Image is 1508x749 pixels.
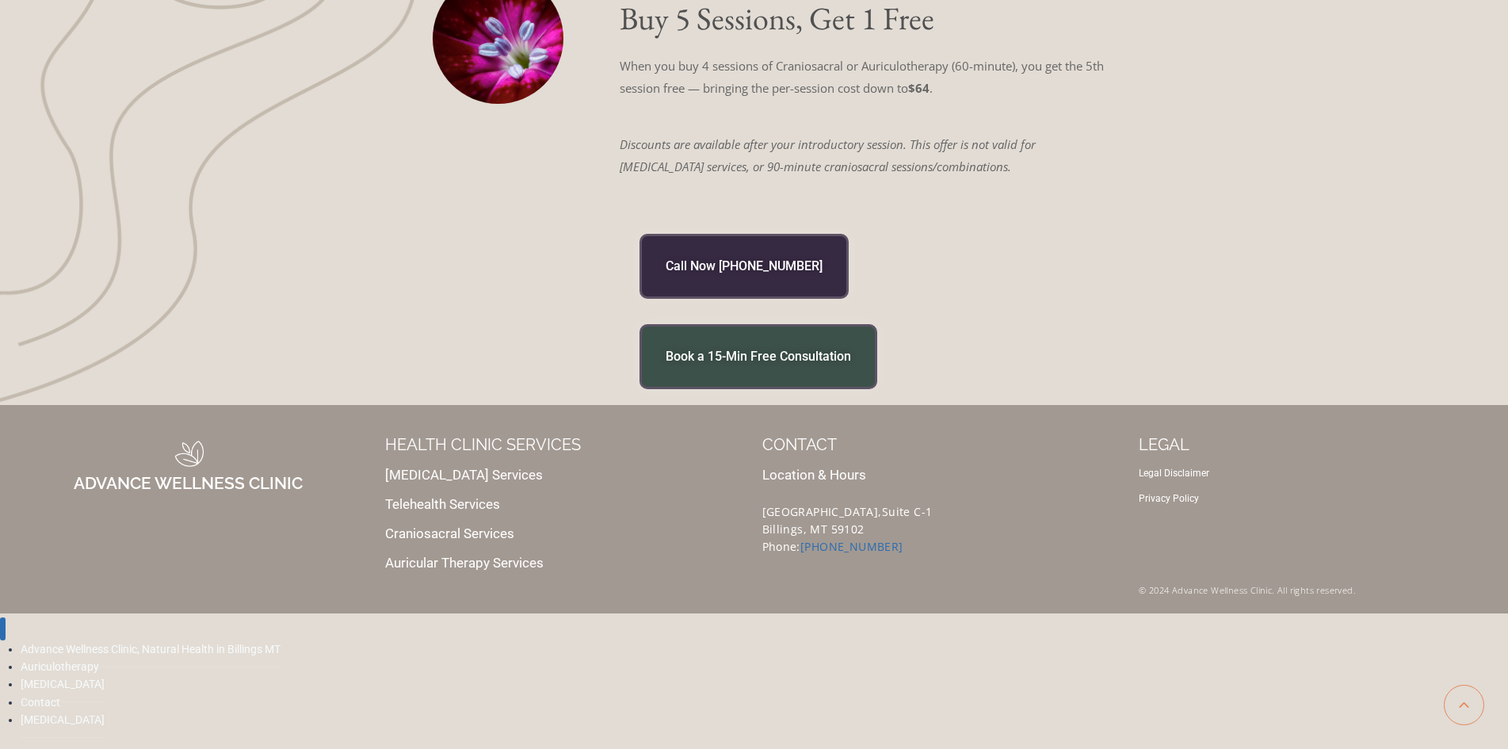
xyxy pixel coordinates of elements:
span: Call Now [PHONE_NUMBER] [666,260,823,273]
a: [MEDICAL_DATA] [21,702,105,738]
a: Location & Hours [762,467,866,483]
p: © 2024 Advance Wellness Clinic. All rights reserved. [1139,583,1500,598]
p: [GEOGRAPHIC_DATA], [762,509,1124,515]
a: Contact [21,685,60,720]
a: HEALTH CLINIC SERVICES [385,435,581,454]
a: CONTACT [762,435,837,454]
p: When you buy 4 sessions of Craniosacral or Auriculotherapy (60-minute), you get the 5th session f... [620,55,1119,99]
span: Billings, MT 59102 [762,522,865,537]
a: [MEDICAL_DATA] [21,667,105,702]
a: Advance Wellness Clinic, Natural Health in Billings MT [21,632,281,667]
span: Book a 15-Min Free Consultation [666,350,851,363]
a: Craniosacral Services [385,525,514,541]
a: Book a 15-Min Free Consultation [639,324,877,389]
p: LEGAL [1139,437,1500,453]
a: [PHONE_NUMBER] [800,539,903,554]
em: Discounts are available after your introductory session. This offer is not valid for [MEDICAL_DAT... [620,136,1036,174]
a: Scroll to top [1444,685,1484,725]
a: Legal Disclaimer [1139,468,1209,479]
h3: Buy 5 Sessions, Get 1 Free [620,2,1119,34]
a: Call Now [PHONE_NUMBER] [639,234,849,299]
strong: $64 [908,80,930,96]
a: ADVANCE WELLNESS CLINIC [74,473,303,493]
a: [MEDICAL_DATA] Services [385,467,543,483]
a: Auriculotherapy [21,649,99,685]
p: Phone: [762,544,1124,550]
a: Privacy Policy [1139,493,1199,504]
a: Auricular Therapy Services [385,555,544,571]
span: Suite C-1 [882,504,933,519]
a: Telehealth Services [385,496,500,512]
